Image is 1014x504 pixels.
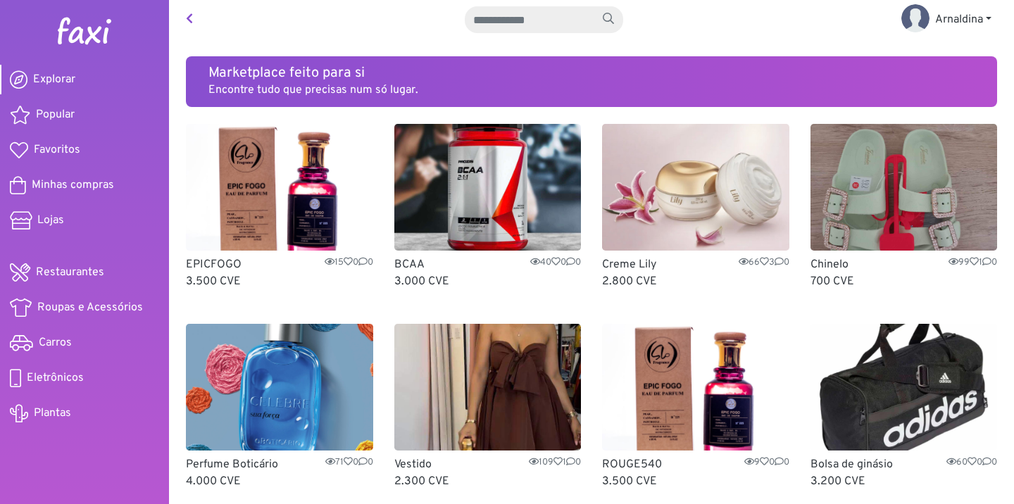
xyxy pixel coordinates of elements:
[208,82,975,99] p: Encontre tudo que precisas num só lugar.
[186,124,373,251] img: EPICFOGO
[208,65,975,82] h5: Marketplace feito para si
[810,473,998,490] p: 3.200 CVE
[810,273,998,290] p: 700 CVE
[27,370,84,386] span: Eletrônicos
[186,324,373,451] img: Perfume Boticário
[39,334,72,351] span: Carros
[325,256,373,270] span: 15 0 0
[602,456,789,473] p: ROUGE540
[394,124,582,251] img: BCAA
[32,177,114,194] span: Minhas compras
[602,324,789,451] img: ROUGE540
[602,273,789,290] p: 2.800 CVE
[394,456,582,473] p: Vestido
[810,324,998,490] a: Bolsa de ginásio Bolsa de ginásio6000 3.200 CVE
[529,456,581,470] span: 109 1 0
[890,6,1003,34] a: Arnaldina
[530,256,581,270] span: 40 0 0
[186,124,373,290] a: EPICFOGO EPICFOGO1500 3.500 CVE
[186,324,373,490] a: Perfume Boticário Perfume Boticário7100 4.000 CVE
[810,124,998,251] img: Chinelo
[935,13,983,27] span: Arnaldina
[34,405,71,422] span: Plantas
[394,273,582,290] p: 3.000 CVE
[36,106,75,123] span: Popular
[394,256,582,273] p: BCAA
[602,324,789,490] a: ROUGE540 ROUGE540900 3.500 CVE
[949,256,997,270] span: 99 1 0
[810,324,998,451] img: Bolsa de ginásio
[34,141,80,158] span: Favoritos
[186,256,373,273] p: EPICFOGO
[186,273,373,290] p: 3.500 CVE
[602,473,789,490] p: 3.500 CVE
[739,256,789,270] span: 66 3 0
[810,456,998,473] p: Bolsa de ginásio
[810,124,998,290] a: Chinelo Chinelo9910 700 CVE
[33,71,75,88] span: Explorar
[602,124,789,251] img: Creme Lily
[810,256,998,273] p: Chinelo
[36,264,104,281] span: Restaurantes
[325,456,373,470] span: 71 0 0
[744,456,789,470] span: 9 0 0
[394,473,582,490] p: 2.300 CVE
[602,256,789,273] p: Creme Lily
[186,473,373,490] p: 4.000 CVE
[394,124,582,290] a: BCAA BCAA4000 3.000 CVE
[186,456,373,473] p: Perfume Boticário
[602,124,789,290] a: Creme Lily Creme Lily6630 2.800 CVE
[37,299,143,316] span: Roupas e Acessórios
[394,324,582,451] img: Vestido
[37,212,64,229] span: Lojas
[946,456,997,470] span: 60 0 0
[394,324,582,490] a: Vestido Vestido10910 2.300 CVE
